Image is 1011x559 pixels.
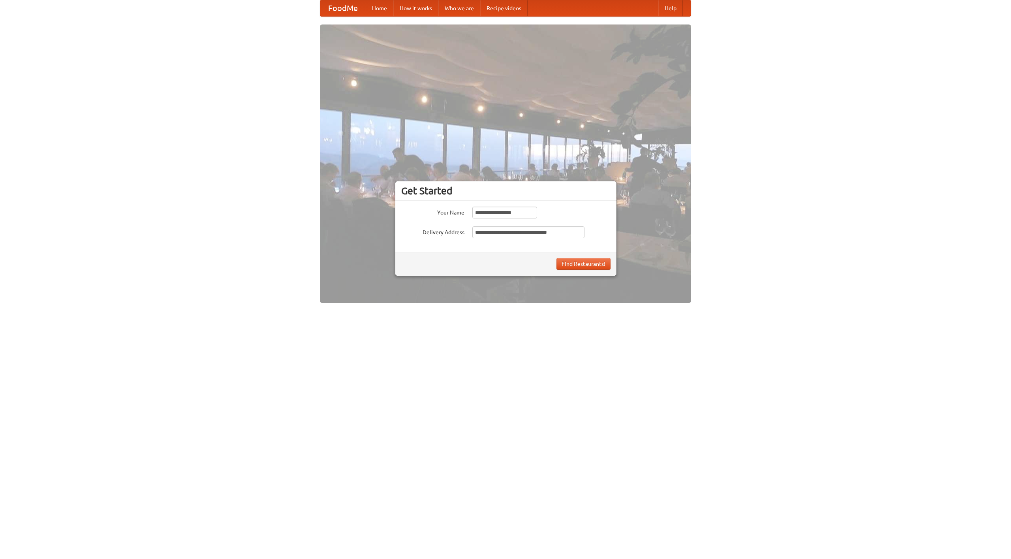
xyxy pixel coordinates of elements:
a: Who we are [438,0,480,16]
a: Home [366,0,393,16]
a: Recipe videos [480,0,528,16]
a: Help [658,0,683,16]
label: Delivery Address [401,226,464,236]
h3: Get Started [401,185,611,197]
a: How it works [393,0,438,16]
label: Your Name [401,207,464,216]
button: Find Restaurants! [556,258,611,270]
a: FoodMe [320,0,366,16]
